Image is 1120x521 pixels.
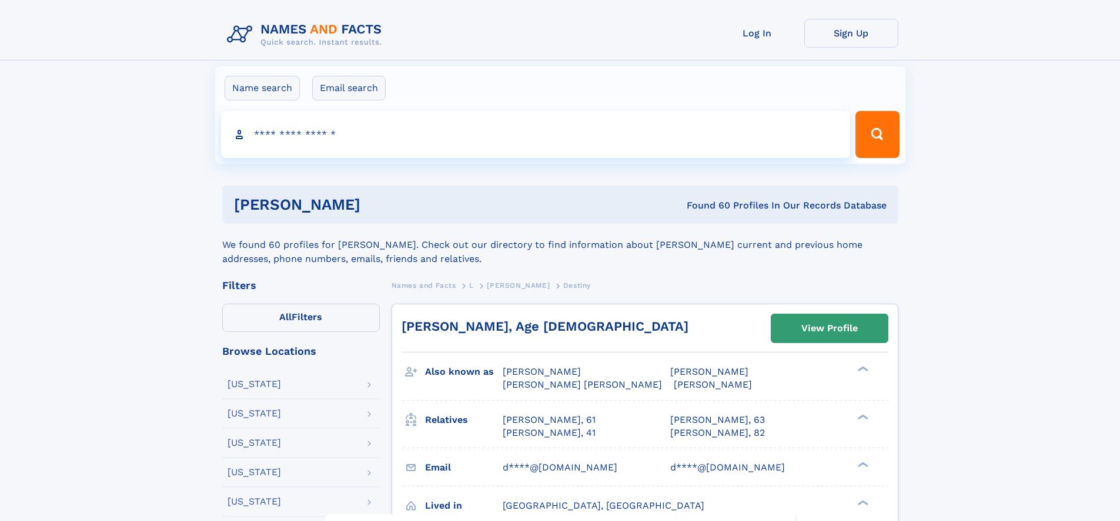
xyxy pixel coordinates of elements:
[804,19,898,48] a: Sign Up
[469,281,474,290] span: L
[503,366,581,377] span: [PERSON_NAME]
[503,414,596,426] a: [PERSON_NAME], 61
[670,414,765,426] a: [PERSON_NAME], 63
[855,499,869,506] div: ❯
[225,76,300,100] label: Name search
[228,379,281,389] div: [US_STATE]
[855,365,869,373] div: ❯
[855,461,869,468] div: ❯
[425,410,503,430] h3: Relatives
[771,314,888,342] a: View Profile
[670,426,765,439] a: [PERSON_NAME], 82
[392,278,456,293] a: Names and Facts
[222,304,380,332] label: Filters
[674,379,752,390] span: [PERSON_NAME]
[234,197,524,212] h1: [PERSON_NAME]
[222,19,392,51] img: Logo Names and Facts
[563,281,591,290] span: Destiny
[228,409,281,418] div: [US_STATE]
[228,497,281,506] div: [US_STATE]
[523,199,887,212] div: Found 60 Profiles In Our Records Database
[425,362,503,382] h3: Also known as
[279,311,292,322] span: All
[402,319,688,334] a: [PERSON_NAME], Age [DEMOGRAPHIC_DATA]
[228,438,281,448] div: [US_STATE]
[503,426,596,439] a: [PERSON_NAME], 41
[469,278,474,293] a: L
[222,280,380,291] div: Filters
[487,278,550,293] a: [PERSON_NAME]
[312,76,386,100] label: Email search
[855,111,899,158] button: Search Button
[503,379,662,390] span: [PERSON_NAME] [PERSON_NAME]
[425,496,503,516] h3: Lived in
[228,468,281,477] div: [US_STATE]
[222,224,898,266] div: We found 60 profiles for [PERSON_NAME]. Check out our directory to find information about [PERSON...
[425,458,503,478] h3: Email
[487,281,550,290] span: [PERSON_NAME]
[710,19,804,48] a: Log In
[222,346,380,357] div: Browse Locations
[801,315,858,342] div: View Profile
[221,111,851,158] input: search input
[855,413,869,421] div: ❯
[503,500,704,511] span: [GEOGRAPHIC_DATA], [GEOGRAPHIC_DATA]
[670,366,748,377] span: [PERSON_NAME]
